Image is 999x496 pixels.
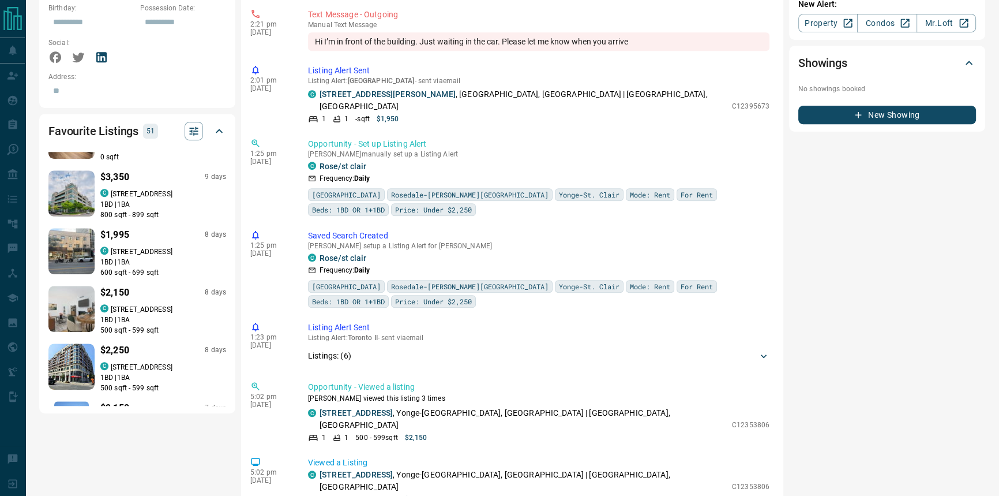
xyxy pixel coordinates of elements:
p: 1 BD | 1 BA [100,257,226,267]
p: Saved Search Created [308,230,769,242]
p: [PERSON_NAME] viewed this listing 3 times [308,393,769,404]
p: Listing Alert : - sent via email [308,77,769,85]
p: [DATE] [250,401,291,409]
img: Favourited listing [40,228,102,274]
p: Opportunity - Set up Listing Alert [308,138,769,150]
p: 1:23 pm [250,333,291,341]
p: Possession Date: [140,3,226,13]
span: Mode: Rent [630,189,670,200]
div: condos.ca [100,304,108,312]
p: 1:25 pm [250,241,291,249]
div: Showings [798,49,976,77]
p: 1 [344,114,348,124]
p: 51 [147,125,155,137]
p: 8 days [205,345,226,355]
img: Favourited listing [37,170,107,217]
p: C12395673 [732,101,769,111]
span: For Rent [681,281,713,292]
p: , [GEOGRAPHIC_DATA], [GEOGRAPHIC_DATA] | [GEOGRAPHIC_DATA], [GEOGRAPHIC_DATA] [320,88,726,113]
span: Toronto II [348,334,378,342]
div: Favourite Listings51 [48,117,226,145]
p: [STREET_ADDRESS] [111,189,172,199]
span: [GEOGRAPHIC_DATA] [348,77,415,85]
a: Rose/st clair [320,253,366,263]
p: 1 BD | 1 BA [100,315,226,325]
p: $2,150 [405,432,427,443]
p: 9 days [205,172,226,182]
div: Hi I’m in front of the building. Just waiting in the car. Please let me know when you arrive [308,32,769,51]
p: 500 - 599 sqft [355,432,397,443]
p: $1,950 [377,114,399,124]
p: Frequency: [320,173,370,184]
a: Property [798,14,858,32]
a: [STREET_ADDRESS] [320,470,393,479]
div: condos.ca [100,189,108,197]
p: $2,250 [100,344,129,357]
p: 1 [344,432,348,443]
p: $3,350 [100,170,129,184]
p: 5:02 pm [250,468,291,476]
p: 1 BD | 1 BA [100,372,226,383]
p: [PERSON_NAME] manually set up a Listing Alert [308,150,769,158]
a: Favourited listing$1,9958 dayscondos.ca[STREET_ADDRESS]1BD |1BA600 sqft - 699 sqft [48,226,226,278]
div: condos.ca [308,409,316,417]
p: [DATE] [250,84,291,92]
p: C12353806 [732,482,769,492]
p: 2:21 pm [250,20,291,28]
p: Listings: ( 6 ) [308,350,351,362]
span: Rosedale-[PERSON_NAME][GEOGRAPHIC_DATA] [391,281,549,292]
p: 1 [322,432,326,443]
p: , Yonge-[GEOGRAPHIC_DATA], [GEOGRAPHIC_DATA] | [GEOGRAPHIC_DATA], [GEOGRAPHIC_DATA] [320,407,726,431]
span: Mode: Rent [630,281,670,292]
div: condos.ca [100,362,108,370]
p: No showings booked [798,84,976,94]
p: [DATE] [250,476,291,484]
p: 1:25 pm [250,150,291,158]
div: condos.ca [308,471,316,479]
p: [DATE] [250,28,291,36]
a: [STREET_ADDRESS] [320,408,393,417]
p: 500 sqft - 599 sqft [100,383,226,393]
p: 800 sqft - 899 sqft [100,210,226,220]
p: $2,150 [100,286,129,300]
p: 600 sqft - 699 sqft [100,267,226,278]
p: [DATE] [250,341,291,349]
p: [PERSON_NAME] setup a Listing Alert for [PERSON_NAME] [308,242,769,250]
p: 1 BD | 1 BA [100,199,226,210]
p: Frequency: [320,265,370,275]
img: Favourited listing [48,344,95,390]
span: Price: Under $2,250 [395,296,472,307]
p: [DATE] [250,158,291,166]
p: Text Message [308,21,769,29]
span: Beds: 1BD OR 1+1BD [312,296,385,307]
p: - sqft [355,114,370,124]
p: 7 days [205,403,226,413]
p: Viewed a Listing [308,457,769,469]
p: 8 days [205,288,226,297]
div: Listings: (6) [308,345,769,367]
img: Favourited listing [37,286,107,332]
p: 5:02 pm [250,393,291,401]
p: 500 sqft - 599 sqft [100,325,226,335]
a: Mr.Loft [917,14,976,32]
span: Price: Under $2,250 [395,204,472,215]
p: [STREET_ADDRESS] [111,362,172,372]
span: [GEOGRAPHIC_DATA] [312,189,381,200]
a: Favourited listing$3,3509 dayscondos.ca[STREET_ADDRESS]1BD |1BA800 sqft - 899 sqft [48,168,226,220]
div: condos.ca [308,162,316,170]
a: Condos [857,14,917,32]
strong: Daily [354,266,370,274]
a: Favourited listing$2,1508 dayscondos.ca[STREET_ADDRESS]1BD |1BA500 sqft - 599 sqft [48,284,226,335]
h2: Showings [798,54,847,72]
p: Listing Alert Sent [308,322,769,334]
p: [DATE] [250,249,291,258]
p: 8 days [205,230,226,240]
span: Beds: 1BD OR 1+1BD [312,204,385,215]
p: 2:01 pm [250,76,291,84]
p: $1,995 [100,228,129,242]
img: Favourited listing [54,401,89,447]
p: Listing Alert : - sent via email [308,334,769,342]
p: 0 sqft [100,152,226,162]
span: Rosedale-[PERSON_NAME][GEOGRAPHIC_DATA] [391,189,549,200]
strong: Daily [354,174,370,182]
